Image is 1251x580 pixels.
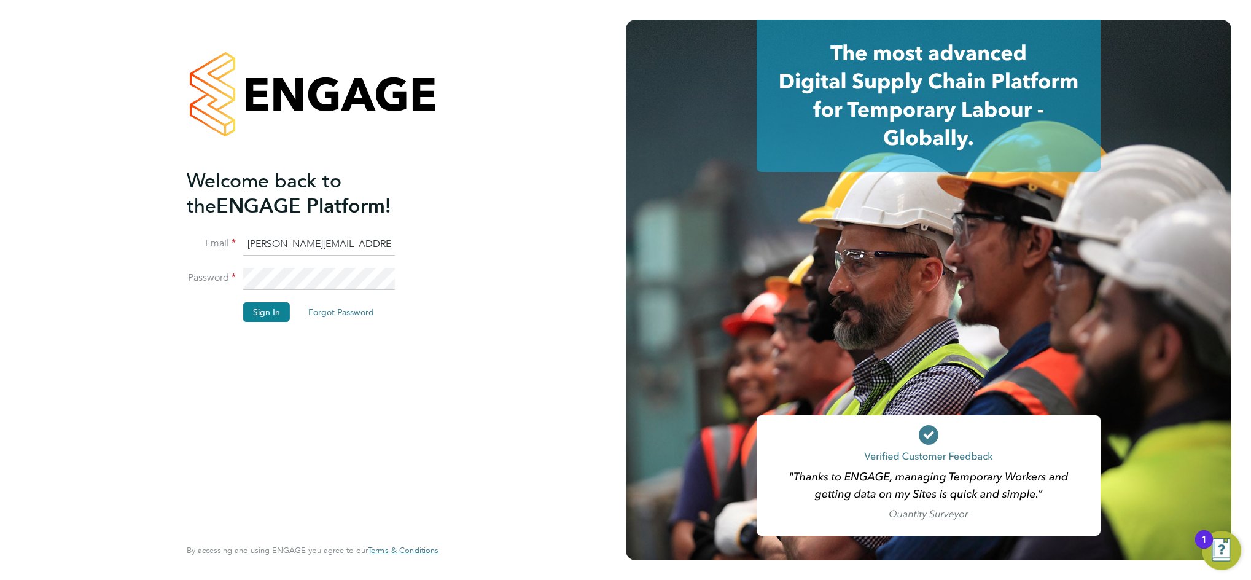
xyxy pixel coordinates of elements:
[1202,531,1241,570] button: Open Resource Center, 1 new notification
[187,272,236,284] label: Password
[187,545,438,555] span: By accessing and using ENGAGE you agree to our
[187,237,236,250] label: Email
[243,302,290,322] button: Sign In
[187,169,341,218] span: Welcome back to the
[187,168,426,219] h2: ENGAGE Platform!
[368,546,438,555] a: Terms & Conditions
[243,233,395,256] input: Enter your work email...
[368,545,438,555] span: Terms & Conditions
[1201,539,1207,555] div: 1
[298,302,384,322] button: Forgot Password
